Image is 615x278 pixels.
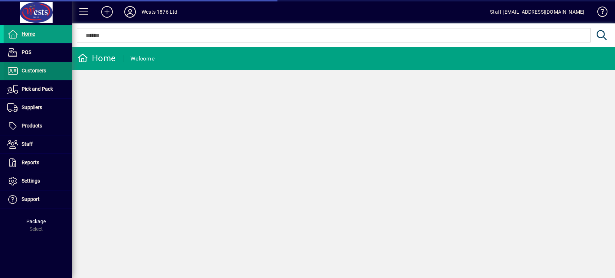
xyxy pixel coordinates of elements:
[22,68,46,73] span: Customers
[4,62,72,80] a: Customers
[22,86,53,92] span: Pick and Pack
[4,172,72,190] a: Settings
[22,31,35,37] span: Home
[22,141,33,147] span: Staff
[592,1,606,25] a: Knowledge Base
[4,154,72,172] a: Reports
[119,5,142,18] button: Profile
[490,6,584,18] div: Staff [EMAIL_ADDRESS][DOMAIN_NAME]
[22,160,39,165] span: Reports
[95,5,119,18] button: Add
[26,219,46,224] span: Package
[4,117,72,135] a: Products
[22,178,40,184] span: Settings
[77,53,116,64] div: Home
[4,44,72,62] a: POS
[130,53,155,64] div: Welcome
[22,49,31,55] span: POS
[22,104,42,110] span: Suppliers
[22,196,40,202] span: Support
[142,6,177,18] div: Wests 1876 Ltd
[4,80,72,98] a: Pick and Pack
[4,99,72,117] a: Suppliers
[22,123,42,129] span: Products
[4,135,72,153] a: Staff
[4,190,72,208] a: Support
